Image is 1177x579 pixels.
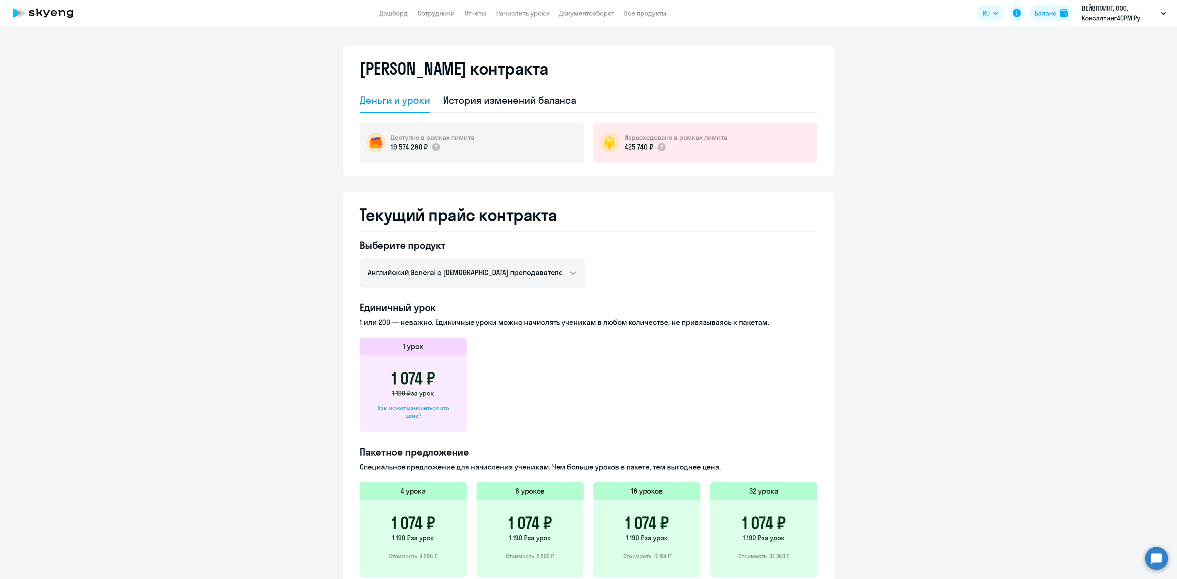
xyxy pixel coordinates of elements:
a: Начислить уроки [496,9,549,17]
div: Деньги и уроки [360,94,430,107]
span: 1 190 ₽ [626,534,644,542]
div: Как может измениться эта цена? [373,405,454,419]
button: ВЕЙВПОИНТ, ООО, Консалтинг4СРМ Ру [1078,3,1170,23]
p: Стоимость: 8 592 ₽ [506,552,554,560]
p: ВЕЙВПОИНТ, ООО, Консалтинг4СРМ Ру [1082,3,1158,23]
a: Дашборд [379,9,408,17]
span: за урок [411,534,434,542]
h3: 1 074 ₽ [392,513,435,533]
h5: 16 уроков [631,486,663,496]
p: Стоимость: 34 368 ₽ [738,552,790,560]
h2: Текущий прайс контракта [360,205,817,225]
p: 425 740 ₽ [624,142,653,152]
h4: Пакетное предложение [360,445,817,458]
h5: 4 урока [401,486,426,496]
h4: Единичный урок [360,301,817,314]
h3: 1 074 ₽ [392,369,435,388]
a: Документооборот [559,9,614,17]
p: Специальное предложение для начисления ученикам. Чем больше уроков в пакете, тем выгоднее цена. [360,462,817,472]
div: Баланс [1035,8,1056,18]
p: 1 или 200 — неважно. Единичные уроки можно начислять ученикам в любом количестве, не привязываясь... [360,317,817,328]
img: bell-circle.png [600,133,620,152]
p: 19 574 260 ₽ [391,142,428,152]
a: Отчеты [465,9,486,17]
h4: Выберите продукт [360,239,585,252]
p: Стоимость: 4 296 ₽ [389,552,438,560]
button: Балансbalance [1030,5,1073,21]
span: за урок [411,389,434,397]
span: 1 190 ₽ [392,534,411,542]
span: за урок [761,534,785,542]
h3: 1 074 ₽ [742,513,786,533]
span: 1 190 ₽ [743,534,761,542]
h5: Доступно в рамках лимита [391,133,474,142]
h5: Израсходовано в рамках лимита [624,133,727,142]
span: 1 190 ₽ [509,534,528,542]
span: 1 190 ₽ [392,389,411,397]
a: Сотрудники [418,9,455,17]
div: История изменений баланса [443,94,577,107]
h3: 1 074 ₽ [625,513,669,533]
h5: 8 уроков [515,486,545,496]
h2: [PERSON_NAME] контракта [360,59,548,78]
span: за урок [644,534,668,542]
a: Все продукты [624,9,667,17]
p: Стоимость: 17 184 ₽ [623,552,671,560]
button: RU [977,5,1004,21]
span: за урок [528,534,551,542]
h5: 1 урок [403,341,423,352]
span: RU [982,8,990,18]
h5: 32 урока [749,486,779,496]
img: wallet-circle.png [366,133,386,152]
h3: 1 074 ₽ [508,513,552,533]
img: balance [1060,9,1068,17]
